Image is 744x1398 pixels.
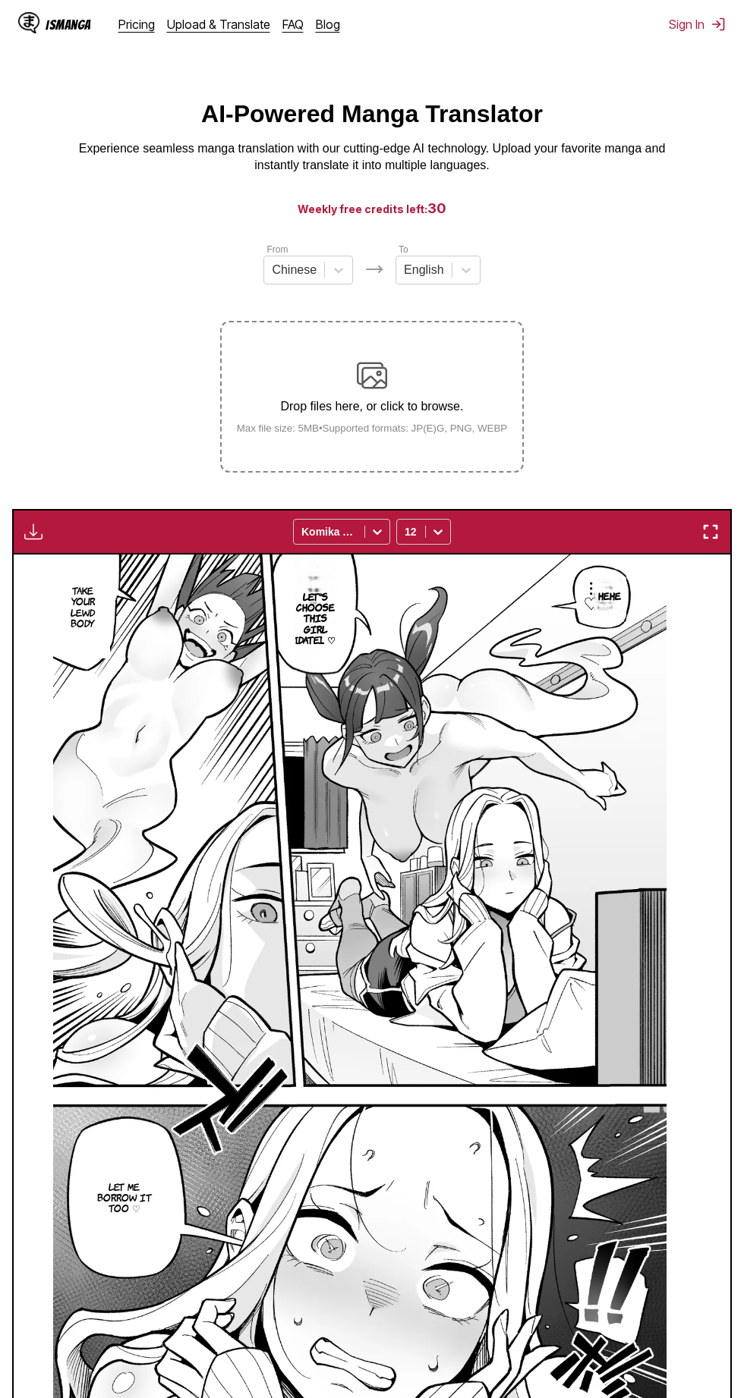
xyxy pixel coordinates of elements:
[282,17,304,32] a: FAQ
[399,244,408,255] label: To
[365,260,383,278] img: Languages icon
[201,100,543,128] h1: AI-Powered Manga Translator
[118,17,155,32] a: Pricing
[24,523,43,541] img: Download translated images
[225,400,520,413] p: Drop files here, or click to browse.
[18,12,118,36] a: IsManga LogoIsManga
[266,244,288,255] label: From
[669,17,726,32] button: Sign In
[427,200,446,216] span: 30
[711,17,726,32] img: Sign out
[167,17,270,32] a: Upload & Translate
[59,582,107,632] p: Take your lewd body
[316,17,340,32] a: Blog
[701,523,720,541] img: Enter fullscreen
[90,1178,158,1217] p: Let me borrow it too ♡
[36,199,708,218] h3: Weekly free credits left:
[18,12,39,33] img: IsManga Logo
[595,587,624,604] p: Hehe
[68,140,676,174] p: Experience seamless manga translation with our cutting-edge AI technology. Upload your favorite m...
[225,423,520,434] small: Max file size: 5MB • Supported formats: JP(E)G, PNG, WEBP
[46,17,91,32] div: IsManga
[288,588,342,649] p: Let's choose this girl [DATE]... ♡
